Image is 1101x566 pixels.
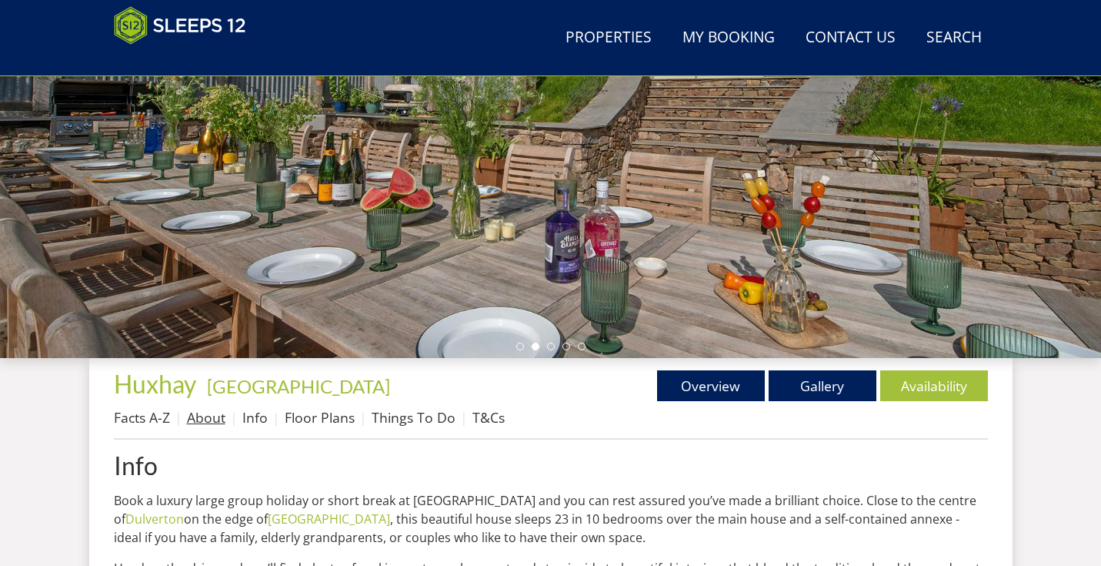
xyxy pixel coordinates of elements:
[114,369,196,399] span: Huxhay
[676,21,781,55] a: My Booking
[207,375,390,397] a: [GEOGRAPHIC_DATA]
[125,511,184,527] a: Dulverton
[114,452,988,479] a: Info
[769,370,876,401] a: Gallery
[187,408,225,427] a: About
[472,408,505,427] a: T&Cs
[268,511,390,527] a: [GEOGRAPHIC_DATA]
[880,370,988,401] a: Availability
[114,369,201,399] a: Huxhay
[114,6,246,45] img: Sleeps 12
[559,21,658,55] a: Properties
[114,491,988,547] p: Book a luxury large group holiday or short break at [GEOGRAPHIC_DATA] and you can rest assured yo...
[106,54,268,67] iframe: Customer reviews powered by Trustpilot
[920,21,988,55] a: Search
[657,370,765,401] a: Overview
[201,375,390,397] span: -
[242,408,268,427] a: Info
[285,408,355,427] a: Floor Plans
[114,408,170,427] a: Facts A-Z
[799,21,902,55] a: Contact Us
[372,408,455,427] a: Things To Do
